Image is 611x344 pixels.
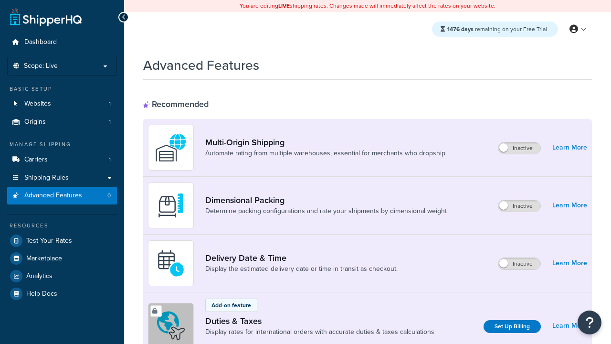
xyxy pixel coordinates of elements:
[7,222,117,230] div: Resources
[7,85,117,93] div: Basic Setup
[7,169,117,187] a: Shipping Rules
[552,257,587,270] a: Learn More
[24,192,82,200] span: Advanced Features
[484,320,541,333] a: Set Up Billing
[7,232,117,249] a: Test Your Rates
[109,100,111,108] span: 1
[7,187,117,204] li: Advanced Features
[205,149,445,158] a: Automate rating from multiple warehouses, essential for merchants who dropship
[154,131,188,164] img: WatD5o0RtDAAAAAElFTkSuQmCC
[26,272,53,280] span: Analytics
[26,290,57,298] span: Help Docs
[205,264,398,274] a: Display the estimated delivery date or time in transit as checkout.
[154,189,188,222] img: DTVBYsAAAAAASUVORK5CYII=
[447,25,474,33] strong: 1476 days
[109,156,111,164] span: 1
[24,38,57,46] span: Dashboard
[205,327,434,337] a: Display rates for international orders with accurate duties & taxes calculations
[278,1,290,10] b: LIVE
[7,33,117,51] a: Dashboard
[7,95,117,113] a: Websites1
[7,151,117,169] a: Carriers1
[7,268,117,285] a: Analytics
[109,118,111,126] span: 1
[205,137,445,148] a: Multi-Origin Shipping
[7,285,117,302] a: Help Docs
[107,192,111,200] span: 0
[498,258,540,269] label: Inactive
[578,311,601,334] button: Open Resource Center
[7,95,117,113] li: Websites
[24,62,58,70] span: Scope: Live
[7,113,117,131] a: Origins1
[205,206,447,216] a: Determine packing configurations and rate your shipments by dimensional weight
[7,187,117,204] a: Advanced Features0
[552,319,587,333] a: Learn More
[143,56,259,75] h1: Advanced Features
[447,25,547,33] span: remaining on your Free Trial
[552,141,587,154] a: Learn More
[24,100,51,108] span: Websites
[211,301,251,310] p: Add-on feature
[26,255,62,263] span: Marketplace
[498,200,540,212] label: Inactive
[7,151,117,169] li: Carriers
[205,316,434,326] a: Duties & Taxes
[24,156,48,164] span: Carriers
[154,247,188,280] img: gfkeb5ejjkALwAAAABJRU5ErkJggg==
[24,118,46,126] span: Origins
[498,142,540,154] label: Inactive
[24,174,69,182] span: Shipping Rules
[205,253,398,263] a: Delivery Date & Time
[143,99,209,109] div: Recommended
[552,199,587,212] a: Learn More
[7,113,117,131] li: Origins
[205,195,447,205] a: Dimensional Packing
[26,237,72,245] span: Test Your Rates
[7,140,117,149] div: Manage Shipping
[7,250,117,267] a: Marketplace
